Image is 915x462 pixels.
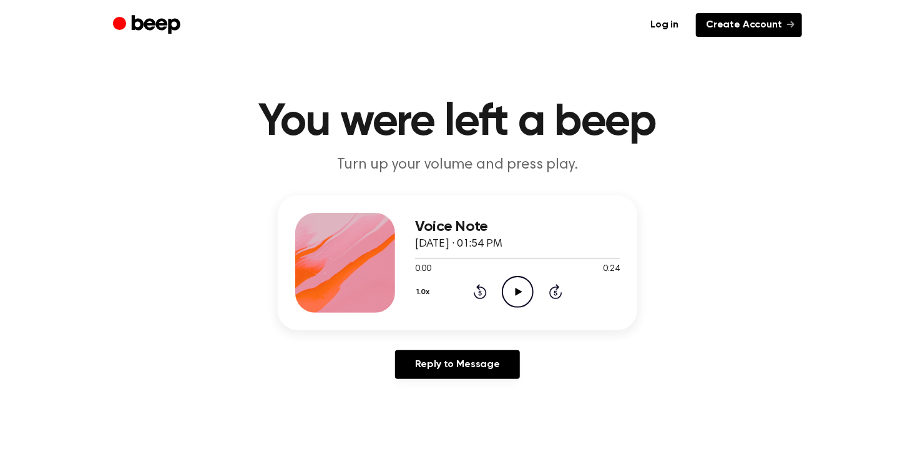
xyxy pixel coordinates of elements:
[395,350,520,379] a: Reply to Message
[604,263,620,276] span: 0:24
[696,13,802,37] a: Create Account
[415,282,434,303] button: 1.0x
[415,263,431,276] span: 0:00
[415,238,502,250] span: [DATE] · 01:54 PM
[640,13,688,37] a: Log in
[138,100,777,145] h1: You were left a beep
[415,219,620,235] h3: Voice Note
[218,155,697,175] p: Turn up your volume and press play.
[113,13,183,37] a: Beep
